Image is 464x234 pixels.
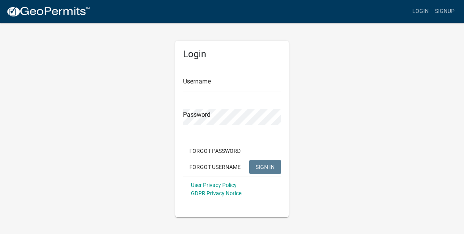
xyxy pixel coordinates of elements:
[249,160,281,174] button: SIGN IN
[183,144,247,158] button: Forgot Password
[191,182,237,188] a: User Privacy Policy
[183,49,281,60] h5: Login
[256,163,275,170] span: SIGN IN
[191,190,241,196] a: GDPR Privacy Notice
[409,4,432,19] a: Login
[432,4,458,19] a: Signup
[183,160,247,174] button: Forgot Username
